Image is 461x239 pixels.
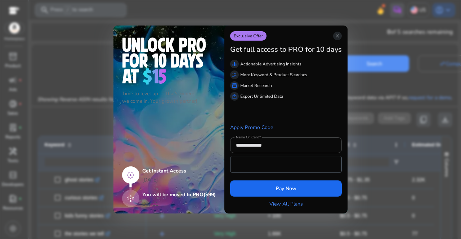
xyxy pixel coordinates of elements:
[232,61,237,67] span: equalizer
[232,93,237,99] span: ios_share
[122,90,216,105] p: Time to level up — that's where we come in. Your growth partner!
[230,45,314,54] h3: Get full access to PRO for
[236,135,259,140] mat-label: Name On Card
[276,185,296,192] span: Pay Now
[230,180,342,197] button: Pay Now
[230,31,267,41] p: Exclusive Offer
[234,157,338,171] iframe: Secure payment input frame
[142,200,158,208] p: Day 11
[142,176,216,184] p: [DATE]
[232,72,237,78] span: manage_search
[269,200,303,208] a: View All Plans
[142,168,216,174] h5: Get Instant Access
[240,72,307,78] p: More Keyword & Product Searches
[142,192,216,198] h5: You will be moved to PRO
[240,82,272,89] p: Market Research
[230,124,273,131] a: Apply Promo Code
[203,191,216,198] span: ($99)
[316,45,342,54] h3: 10 days
[335,33,340,39] span: close
[240,61,301,67] p: Actionable Advertising Insights
[232,83,237,88] span: storefront
[240,93,283,100] p: Export Unlimited Data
